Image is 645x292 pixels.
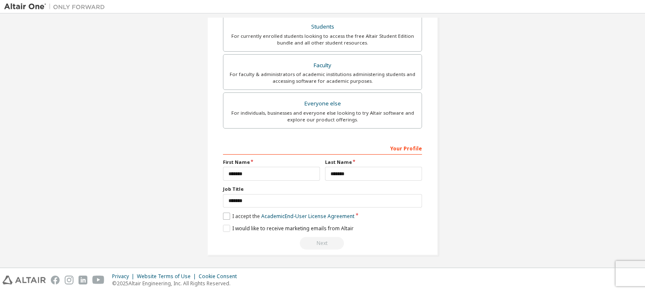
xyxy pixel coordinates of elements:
[228,33,417,46] div: For currently enrolled students looking to access the free Altair Student Edition bundle and all ...
[228,21,417,33] div: Students
[51,276,60,284] img: facebook.svg
[228,110,417,123] div: For individuals, businesses and everyone else looking to try Altair software and explore our prod...
[137,273,199,280] div: Website Terms of Use
[325,159,422,166] label: Last Name
[228,71,417,84] div: For faculty & administrators of academic institutions administering students and accessing softwa...
[3,276,46,284] img: altair_logo.svg
[79,276,87,284] img: linkedin.svg
[223,237,422,250] div: Read and acccept EULA to continue
[112,280,242,287] p: © 2025 Altair Engineering, Inc. All Rights Reserved.
[92,276,105,284] img: youtube.svg
[223,141,422,155] div: Your Profile
[112,273,137,280] div: Privacy
[223,213,354,220] label: I accept the
[228,60,417,71] div: Faculty
[228,98,417,110] div: Everyone else
[223,225,354,232] label: I would like to receive marketing emails from Altair
[4,3,109,11] img: Altair One
[223,186,422,192] label: Job Title
[65,276,73,284] img: instagram.svg
[261,213,354,220] a: Academic End-User License Agreement
[199,273,242,280] div: Cookie Consent
[223,159,320,166] label: First Name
